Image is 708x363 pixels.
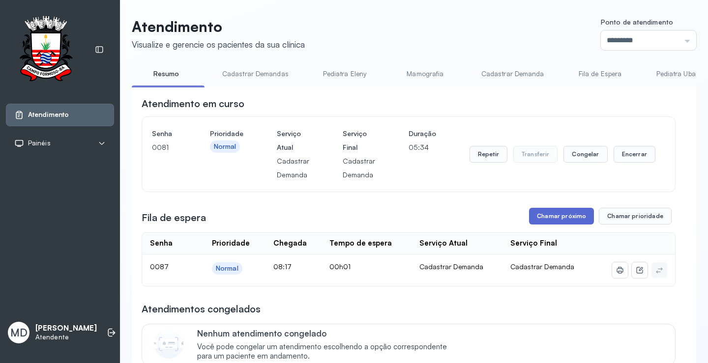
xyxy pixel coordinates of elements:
h4: Serviço Atual [277,127,309,154]
span: Cadastrar Demanda [510,262,574,271]
button: Chamar prioridade [599,208,672,224]
a: Cadastrar Demandas [212,66,298,82]
a: Resumo [132,66,201,82]
h4: Senha [152,127,177,140]
h3: Fila de espera [142,211,206,224]
p: 0081 [152,140,177,154]
a: Atendimento [14,110,106,120]
button: Encerrar [614,146,655,163]
div: Visualize e gerencie os pacientes da sua clínica [132,39,305,50]
span: Você pode congelar um atendimento escolhendo a opção correspondente para um paciente em andamento. [197,342,457,361]
h4: Duração [409,127,436,140]
div: Serviço Final [510,239,557,248]
a: Cadastrar Demanda [472,66,554,82]
div: Prioridade [212,239,250,248]
span: 00h01 [329,262,351,271]
span: Atendimento [28,111,69,119]
a: Fila de Espera [566,66,635,82]
button: Congelar [563,146,607,163]
p: Cadastrar Demanda [277,154,309,182]
span: 08:17 [273,262,292,271]
a: Mamografia [391,66,460,82]
span: Painéis [28,139,51,147]
div: Senha [150,239,173,248]
button: Repetir [470,146,507,163]
div: Cadastrar Demanda [419,262,495,271]
div: Serviço Atual [419,239,468,248]
span: 0087 [150,262,169,271]
p: Cadastrar Demanda [343,154,375,182]
h4: Serviço Final [343,127,375,154]
div: Tempo de espera [329,239,392,248]
h4: Prioridade [210,127,243,140]
h3: Atendimento em curso [142,97,244,111]
p: Nenhum atendimento congelado [197,328,457,338]
div: Chegada [273,239,307,248]
button: Transferir [513,146,558,163]
button: Chamar próximo [529,208,594,224]
span: Ponto de atendimento [601,18,673,26]
p: Atendente [35,333,97,341]
p: 05:34 [409,140,436,154]
h3: Atendimentos congelados [142,302,261,316]
img: Logotipo do estabelecimento [10,16,81,84]
a: Pediatra Eleny [310,66,379,82]
div: Normal [214,142,236,151]
img: Imagem de CalloutCard [154,329,183,359]
p: [PERSON_NAME] [35,324,97,333]
p: Atendimento [132,18,305,35]
div: Normal [216,264,238,273]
